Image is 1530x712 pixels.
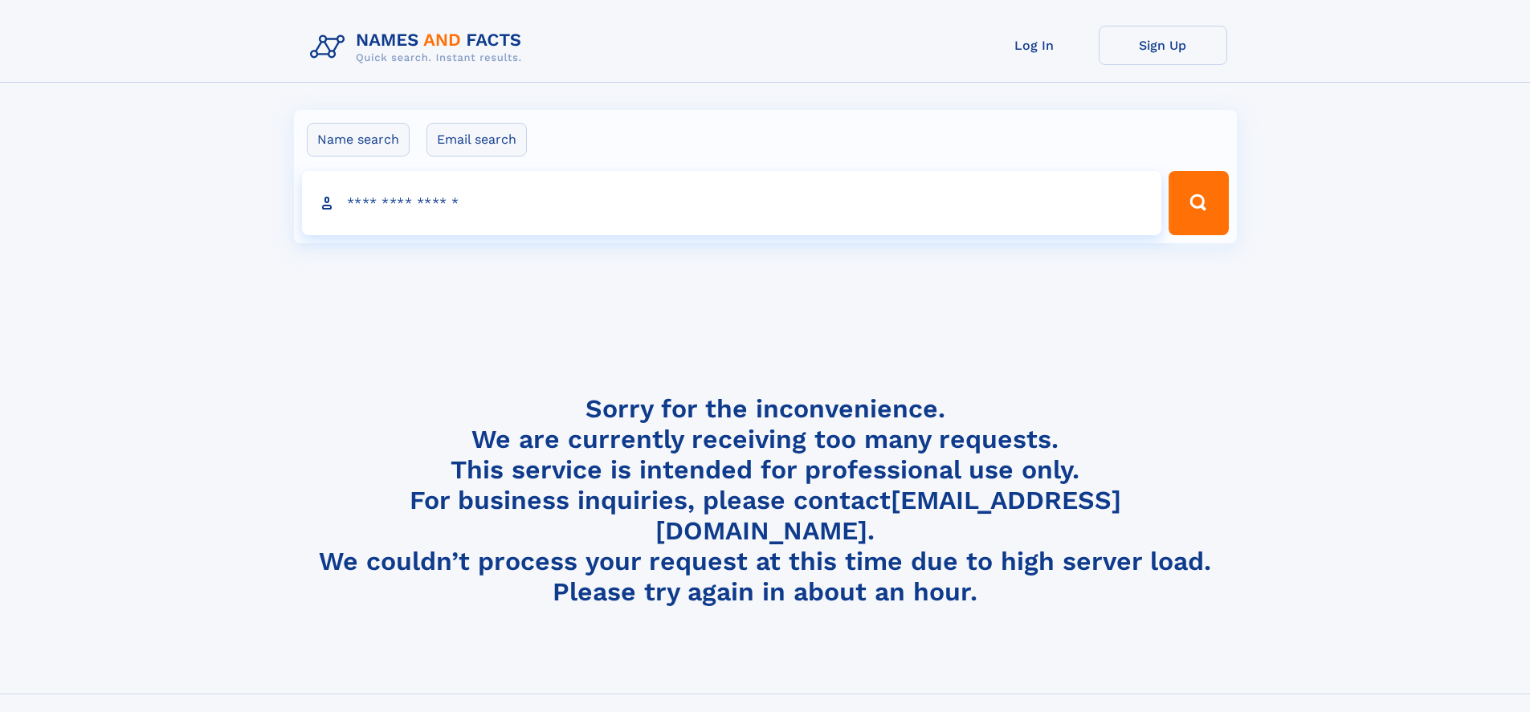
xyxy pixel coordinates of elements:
[304,26,535,69] img: Logo Names and Facts
[970,26,1099,65] a: Log In
[655,485,1121,546] a: [EMAIL_ADDRESS][DOMAIN_NAME]
[426,123,527,157] label: Email search
[307,123,410,157] label: Name search
[1099,26,1227,65] a: Sign Up
[304,393,1227,608] h4: Sorry for the inconvenience. We are currently receiving too many requests. This service is intend...
[302,171,1162,235] input: search input
[1169,171,1228,235] button: Search Button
